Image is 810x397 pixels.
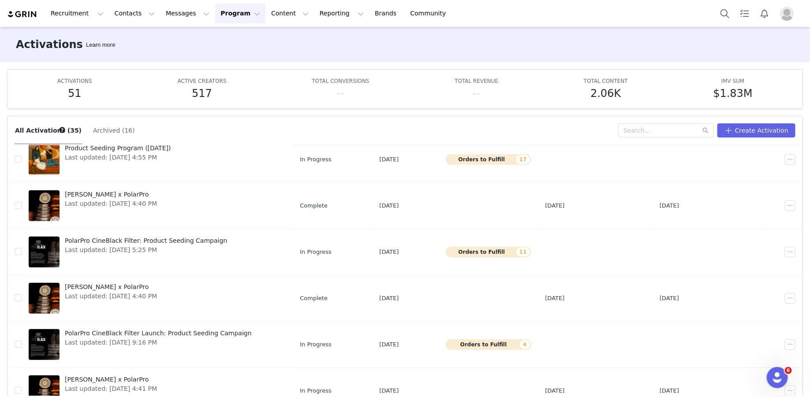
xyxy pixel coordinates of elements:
span: ACTIVATIONS [57,78,92,84]
span: [DATE] [660,294,679,303]
span: Last updated: [DATE] 9:16 PM [65,338,252,347]
span: IMV SUM [721,78,745,84]
img: placeholder-profile.jpg [780,7,794,21]
a: Brands [370,4,404,23]
span: [DATE] [380,294,399,303]
span: Last updated: [DATE] 4:55 PM [65,153,171,162]
h5: 517 [192,85,212,101]
span: [DATE] [380,155,399,164]
a: PolarPro CineBlack Filter Launch: Product Seeding CampaignLast updated: [DATE] 9:16 PM [29,327,286,362]
span: [DATE] [545,386,565,395]
i: icon: search [702,127,709,134]
span: ACTIVE CREATORS [178,78,227,84]
a: PolarPro CineBlack Filter: Product Seeding CampaignLast updated: [DATE] 5:25 PM [29,234,286,270]
h5: 51 [68,85,82,101]
span: Complete [300,294,328,303]
h5: $1.83M [713,85,753,101]
span: [PERSON_NAME] x PolarPro [65,282,157,292]
span: [DATE] [380,248,399,256]
h5: -- [337,85,344,101]
h5: -- [473,85,480,101]
span: TOTAL REVENUE [455,78,498,84]
button: Orders to Fulfill4 [446,339,531,350]
button: Contacts [109,4,160,23]
span: [DATE] [545,294,565,303]
span: 6 [785,367,792,374]
span: TOTAL CONTENT [584,78,628,84]
h5: 2.06K [590,85,621,101]
a: Product Seeding Program ([DATE])Last updated: [DATE] 4:55 PM [29,142,286,177]
h3: Activations [16,37,83,52]
button: Orders to Fulfill17 [446,154,531,165]
span: [PERSON_NAME] x PolarPro [65,375,157,384]
a: [PERSON_NAME] x PolarProLast updated: [DATE] 4:40 PM [29,188,286,223]
span: Product Seeding Program ([DATE]) [65,144,171,153]
span: [DATE] [545,201,565,210]
span: PolarPro CineBlack Filter: Product Seeding Campaign [65,236,227,245]
span: In Progress [300,155,332,164]
span: Last updated: [DATE] 4:41 PM [65,384,157,393]
button: Profile [775,7,803,21]
img: grin logo [7,10,38,19]
button: Recruitment [45,4,109,23]
button: Program [215,4,265,23]
span: Complete [300,201,328,210]
button: Create Activation [717,123,795,137]
span: [PERSON_NAME] x PolarPro [65,190,157,199]
span: Last updated: [DATE] 5:25 PM [65,245,227,255]
button: Content [266,4,314,23]
button: Notifications [755,4,774,23]
button: Search [715,4,735,23]
iframe: Intercom live chat [767,367,788,388]
a: Community [405,4,455,23]
button: All Activations (35) [15,123,82,137]
span: TOTAL CONVERSIONS [312,78,369,84]
span: [DATE] [660,201,679,210]
span: Last updated: [DATE] 4:40 PM [65,292,157,301]
span: [DATE] [660,386,679,395]
button: Archived (16) [93,123,135,137]
input: Search... [618,123,714,137]
button: Reporting [314,4,369,23]
span: PolarPro CineBlack Filter Launch: Product Seeding Campaign [65,329,252,338]
a: Tasks [735,4,754,23]
span: [DATE] [380,386,399,395]
span: [DATE] [380,340,399,349]
span: In Progress [300,340,332,349]
span: Last updated: [DATE] 4:40 PM [65,199,157,208]
span: [DATE] [380,201,399,210]
div: Tooltip anchor [84,41,117,49]
span: In Progress [300,386,332,395]
button: Messages [161,4,215,23]
span: In Progress [300,248,332,256]
button: Orders to Fulfill11 [446,247,531,257]
div: Tooltip anchor [58,126,66,134]
a: [PERSON_NAME] x PolarProLast updated: [DATE] 4:40 PM [29,281,286,316]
